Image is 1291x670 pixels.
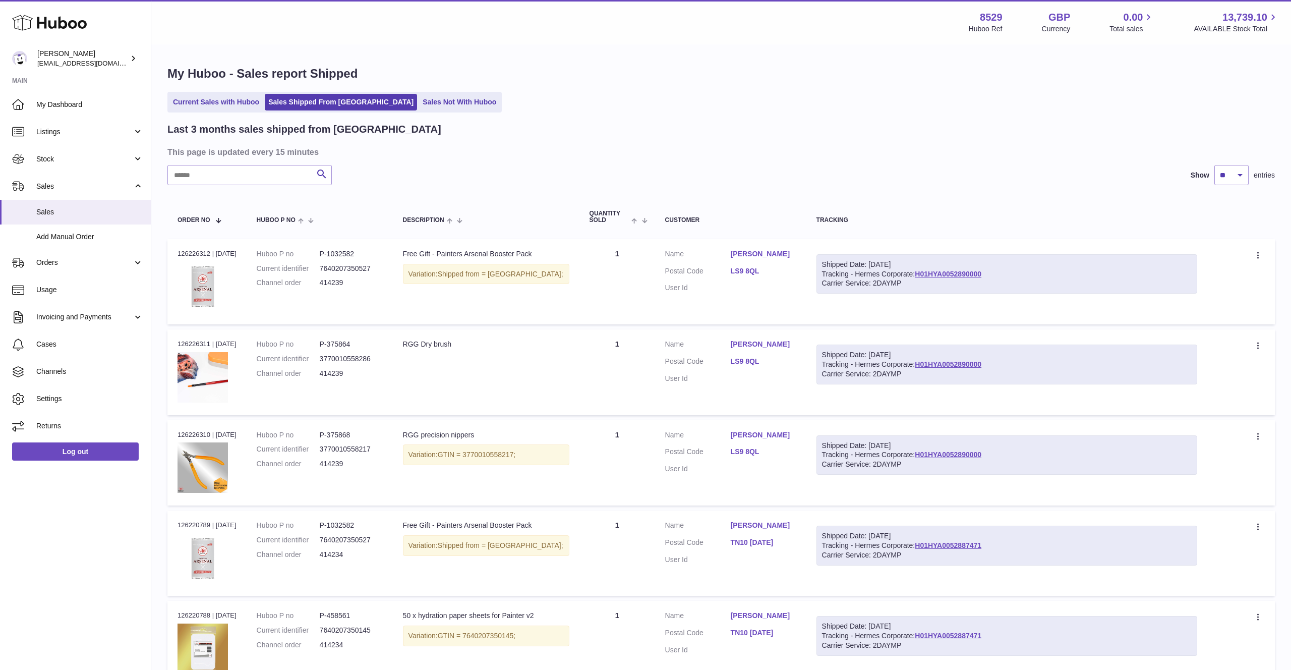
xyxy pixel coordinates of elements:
[12,51,27,66] img: admin@redgrass.ch
[816,254,1197,294] div: Tracking - Hermes Corporate:
[36,285,143,295] span: Usage
[320,640,383,650] dd: 414234
[167,146,1272,157] h3: This page is updated every 15 minutes
[320,249,383,259] dd: P-1032582
[1222,11,1267,24] span: 13,739.10
[257,264,320,273] dt: Current identifier
[665,283,731,293] dt: User Id
[36,182,133,191] span: Sales
[915,360,981,368] a: H01HYA0052890000
[665,447,731,459] dt: Postal Code
[178,521,237,530] div: 126220789 | [DATE]
[1042,24,1071,34] div: Currency
[36,421,143,431] span: Returns
[320,521,383,530] dd: P-1032582
[257,640,320,650] dt: Channel order
[1254,171,1275,180] span: entries
[36,154,133,164] span: Stock
[320,369,383,378] dd: 414239
[438,451,516,459] span: GTIN = 3770010558217;
[320,354,383,364] dd: 3770010558286
[178,533,228,584] img: Redgrass-painters-arsenal-booster-cards.jpg
[257,340,320,349] dt: Huboo P no
[257,217,296,224] span: Huboo P no
[178,249,237,258] div: 126226312 | [DATE]
[731,447,796,457] a: LS9 8QL
[403,340,569,349] div: RGG Dry brush
[816,345,1197,384] div: Tracking - Hermes Corporate:
[665,555,731,565] dt: User Id
[403,611,569,621] div: 50 x hydration paper sheets for Painter v2
[167,123,441,136] h2: Last 3 months sales shipped from [GEOGRAPHIC_DATA]
[665,430,731,442] dt: Name
[178,352,228,403] img: redgrassgames-brossage-sec-figurine-site.jpg
[1109,24,1154,34] span: Total sales
[665,266,731,278] dt: Postal Code
[36,127,133,137] span: Listings
[915,270,981,278] a: H01HYA0052890000
[36,232,143,242] span: Add Manual Order
[320,611,383,621] dd: P-458561
[403,249,569,259] div: Free Gift - Painters Arsenal Booster Pack
[822,460,1192,469] div: Carrier Service: 2DAYMP
[320,340,383,349] dd: P-375864
[665,217,796,224] div: Customer
[403,444,569,465] div: Variation:
[731,340,796,349] a: [PERSON_NAME]
[731,611,796,621] a: [PERSON_NAME]
[403,217,444,224] span: Description
[1191,171,1209,180] label: Show
[257,626,320,635] dt: Current identifier
[257,430,320,440] dt: Huboo P no
[980,11,1003,24] strong: 8529
[1124,11,1143,24] span: 0.00
[665,521,731,533] dt: Name
[257,521,320,530] dt: Huboo P no
[320,626,383,635] dd: 7640207350145
[36,394,143,404] span: Settings
[36,312,133,322] span: Invoicing and Payments
[178,430,237,439] div: 126226310 | [DATE]
[320,430,383,440] dd: P-375868
[665,249,731,261] dt: Name
[665,464,731,474] dt: User Id
[822,278,1192,288] div: Carrier Service: 2DAYMP
[579,329,655,415] td: 1
[665,611,731,623] dt: Name
[1109,11,1154,34] a: 0.00 Total sales
[438,632,516,640] span: GTIN = 7640207350145;
[403,626,569,646] div: Variation:
[822,260,1192,269] div: Shipped Date: [DATE]
[257,249,320,259] dt: Huboo P no
[257,369,320,378] dt: Channel order
[816,435,1197,475] div: Tracking - Hermes Corporate:
[822,350,1192,360] div: Shipped Date: [DATE]
[36,100,143,109] span: My Dashboard
[816,616,1197,656] div: Tracking - Hermes Corporate:
[419,94,500,110] a: Sales Not With Huboo
[665,340,731,352] dt: Name
[265,94,417,110] a: Sales Shipped From [GEOGRAPHIC_DATA]
[915,451,981,459] a: H01HYA0052890000
[36,340,143,349] span: Cases
[731,249,796,259] a: [PERSON_NAME]
[320,264,383,273] dd: 7640207350527
[969,24,1003,34] div: Huboo Ref
[257,459,320,469] dt: Channel order
[403,521,569,530] div: Free Gift - Painters Arsenal Booster Pack
[1048,11,1070,24] strong: GBP
[822,550,1192,560] div: Carrier Service: 2DAYMP
[167,66,1275,82] h1: My Huboo - Sales report Shipped
[665,628,731,640] dt: Postal Code
[36,367,143,376] span: Channels
[178,261,228,312] img: Redgrass-painters-arsenal-booster-cards.jpg
[665,357,731,369] dt: Postal Code
[579,511,655,596] td: 1
[731,357,796,366] a: LS9 8QL
[169,94,263,110] a: Current Sales with Huboo
[438,541,563,549] span: Shipped from = [GEOGRAPHIC_DATA];
[1194,11,1279,34] a: 13,739.10 AVAILABLE Stock Total
[403,264,569,285] div: Variation:
[822,531,1192,541] div: Shipped Date: [DATE]
[731,521,796,530] a: [PERSON_NAME]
